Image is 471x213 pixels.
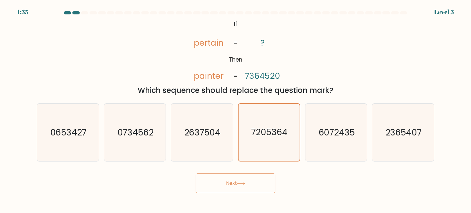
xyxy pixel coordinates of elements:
[318,126,355,138] text: 6072435
[229,56,243,64] tspan: Then
[17,7,28,17] div: 1:35
[251,126,288,138] text: 7205364
[233,39,238,47] tspan: =
[385,126,422,138] text: 2365407
[50,126,87,138] text: 0653427
[184,126,221,138] text: 2637504
[434,7,454,17] div: Level 3
[40,85,431,96] div: Which sequence should replace the question mark?
[245,70,280,82] tspan: 7364520
[193,70,223,82] tspan: painter
[234,20,237,28] tspan: If
[260,37,265,48] tspan: ?
[117,126,154,138] text: 0734562
[196,173,275,193] button: Next
[233,72,238,80] tspan: =
[193,37,223,48] tspan: pertain
[184,18,287,82] svg: @import url('[URL][DOMAIN_NAME]);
